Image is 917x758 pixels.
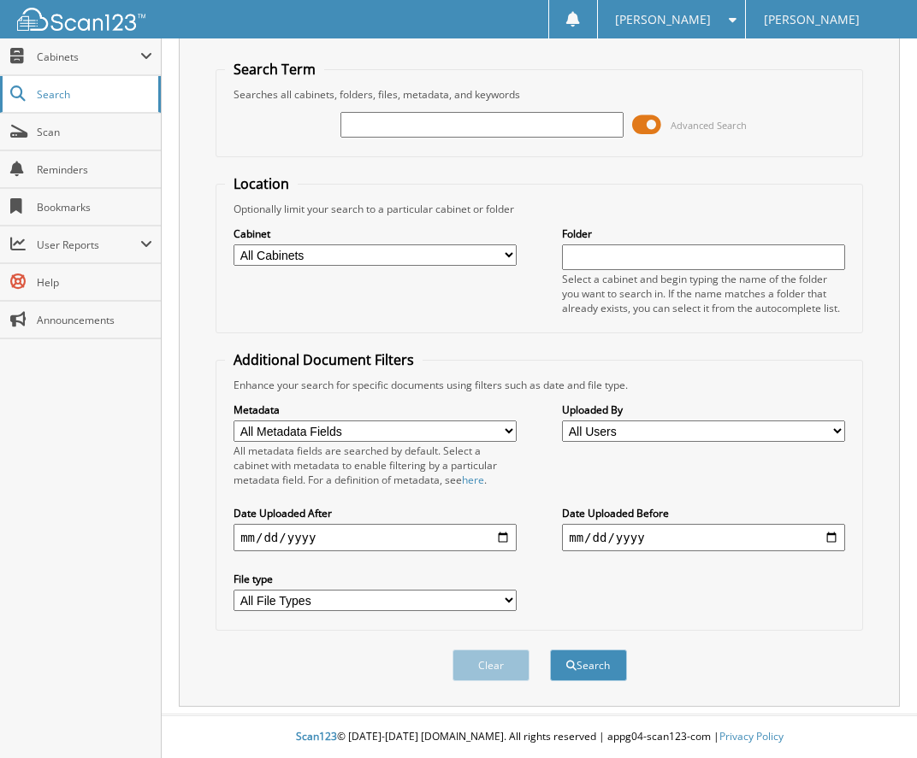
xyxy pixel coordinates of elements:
div: Searches all cabinets, folders, files, metadata, and keywords [225,87,854,102]
legend: Additional Document Filters [225,350,423,369]
img: scan123-logo-white.svg [17,8,145,31]
span: [PERSON_NAME] [764,15,860,25]
legend: Search Term [225,60,324,79]
span: Help [37,275,152,290]
label: Date Uploaded Before [562,506,845,520]
label: Cabinet [234,226,517,241]
button: Search [550,649,627,681]
span: Scan [37,125,152,139]
iframe: Chat Widget [831,676,917,758]
label: Date Uploaded After [234,506,517,520]
button: Clear [453,649,529,681]
legend: Location [225,174,298,193]
div: Enhance your search for specific documents using filters such as date and file type. [225,378,854,392]
label: Uploaded By [562,403,845,417]
div: All metadata fields are searched by default. Select a cabinet with metadata to enable filtering b... [234,444,517,487]
input: start [234,524,517,551]
span: Reminders [37,162,152,177]
span: [PERSON_NAME] [615,15,711,25]
a: here [462,473,484,487]
input: end [562,524,845,551]
span: Announcements [37,313,152,327]
label: Metadata [234,403,517,417]
a: Privacy Policy [719,729,784,743]
span: Search [37,87,150,102]
label: File type [234,572,517,586]
span: Cabinets [37,50,140,64]
span: Bookmarks [37,200,152,214]
div: © [DATE]-[DATE] [DOMAIN_NAME]. All rights reserved | appg04-scan123-com | [162,716,917,758]
label: Folder [562,226,845,241]
div: Select a cabinet and begin typing the name of the folder you want to search in. If the name match... [562,272,845,315]
span: Scan123 [296,729,337,743]
span: User Reports [37,238,140,252]
div: Optionally limit your search to a particular cabinet or folder [225,202,854,216]
span: Advanced Search [671,119,747,132]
